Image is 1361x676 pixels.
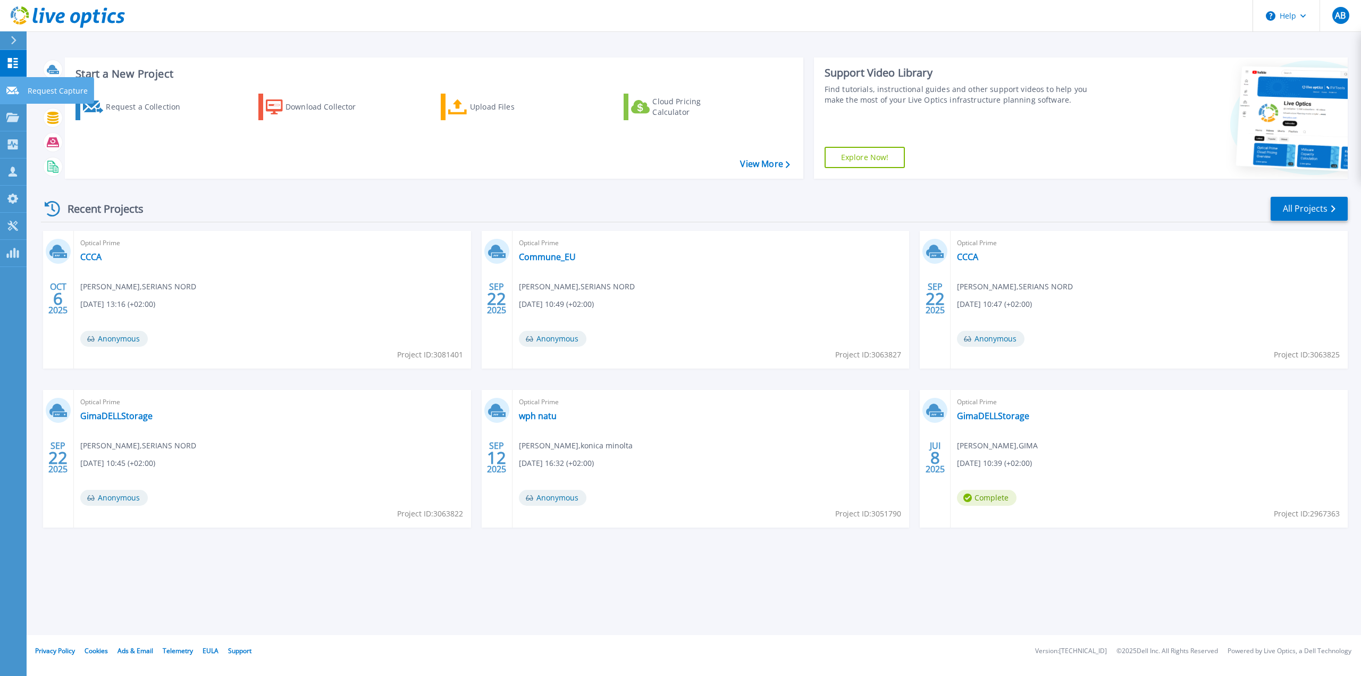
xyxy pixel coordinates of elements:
[519,331,586,347] span: Anonymous
[925,438,945,477] div: JUI 2025
[519,252,576,262] a: Commune_EU
[957,396,1341,408] span: Optical Prime
[80,396,465,408] span: Optical Prime
[519,457,594,469] span: [DATE] 16:32 (+02:00)
[957,298,1032,310] span: [DATE] 10:47 (+02:00)
[48,438,68,477] div: SEP 2025
[53,294,63,303] span: 6
[519,298,594,310] span: [DATE] 10:49 (+02:00)
[624,94,742,120] a: Cloud Pricing Calculator
[203,646,219,655] a: EULA
[41,196,158,222] div: Recent Projects
[1035,648,1107,655] li: Version: [TECHNICAL_ID]
[825,84,1100,105] div: Find tutorials, instructional guides and other support videos to help you make the most of your L...
[519,411,557,421] a: wph natu
[957,281,1073,293] span: [PERSON_NAME] , SERIANS NORD
[80,440,196,452] span: [PERSON_NAME] , SERIANS NORD
[957,331,1024,347] span: Anonymous
[35,646,75,655] a: Privacy Policy
[1274,508,1340,520] span: Project ID: 2967363
[117,646,153,655] a: Ads & Email
[835,508,901,520] span: Project ID: 3051790
[1274,349,1340,361] span: Project ID: 3063825
[80,252,102,262] a: CCCA
[80,457,155,469] span: [DATE] 10:45 (+02:00)
[652,96,737,118] div: Cloud Pricing Calculator
[163,646,193,655] a: Telemetry
[957,237,1341,249] span: Optical Prime
[397,508,463,520] span: Project ID: 3063822
[930,453,940,462] span: 8
[75,68,789,80] h3: Start a New Project
[519,396,903,408] span: Optical Prime
[486,279,507,318] div: SEP 2025
[470,96,555,118] div: Upload Files
[1335,11,1346,20] span: AB
[85,646,108,655] a: Cookies
[397,349,463,361] span: Project ID: 3081401
[441,94,559,120] a: Upload Files
[957,490,1016,506] span: Complete
[957,440,1038,452] span: [PERSON_NAME] , GIMA
[519,490,586,506] span: Anonymous
[80,490,148,506] span: Anonymous
[957,252,978,262] a: CCCA
[835,349,901,361] span: Project ID: 3063827
[28,77,88,105] p: Request Capture
[957,411,1029,421] a: GimaDELLStorage
[285,96,371,118] div: Download Collector
[740,159,789,169] a: View More
[80,237,465,249] span: Optical Prime
[957,457,1032,469] span: [DATE] 10:39 (+02:00)
[926,294,945,303] span: 22
[48,279,68,318] div: OCT 2025
[486,438,507,477] div: SEP 2025
[487,453,506,462] span: 12
[487,294,506,303] span: 22
[258,94,377,120] a: Download Collector
[1116,648,1218,655] li: © 2025 Dell Inc. All Rights Reserved
[80,411,153,421] a: GimaDELLStorage
[925,279,945,318] div: SEP 2025
[1271,197,1348,221] a: All Projects
[80,281,196,293] span: [PERSON_NAME] , SERIANS NORD
[228,646,251,655] a: Support
[519,440,633,452] span: [PERSON_NAME] , konica minolta
[80,298,155,310] span: [DATE] 13:16 (+02:00)
[1228,648,1351,655] li: Powered by Live Optics, a Dell Technology
[80,331,148,347] span: Anonymous
[519,237,903,249] span: Optical Prime
[106,96,191,118] div: Request a Collection
[75,94,194,120] a: Request a Collection
[825,147,905,168] a: Explore Now!
[519,281,635,293] span: [PERSON_NAME] , SERIANS NORD
[825,66,1100,80] div: Support Video Library
[48,453,68,462] span: 22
